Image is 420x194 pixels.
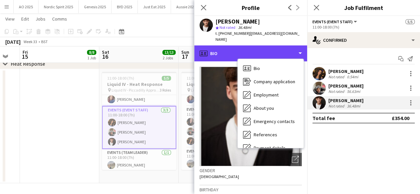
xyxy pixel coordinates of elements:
[238,141,303,155] div: Payment details
[107,76,134,81] span: 11:00-18:00 (7h)
[215,31,250,36] span: t. [PHONE_NUMBER]
[328,83,364,89] div: [PERSON_NAME]
[52,16,67,22] span: Comms
[22,39,39,44] span: Week 33
[289,153,302,166] div: Open photos pop-in
[5,16,15,22] span: View
[11,60,45,67] div: Heat Response
[181,148,256,170] app-card-role: Events (Team Leader)1/111:00-18:00 (7h)[PERSON_NAME]
[36,16,45,22] span: Jobs
[23,49,28,55] span: Fri
[19,15,32,23] a: Edit
[33,15,48,23] a: Jobs
[200,187,302,193] h3: Birthday
[102,106,176,149] app-card-role: Events (Event Staff)3/311:00-18:00 (7h)[PERSON_NAME][PERSON_NAME][PERSON_NAME]
[238,88,303,101] div: Employment
[312,19,358,24] button: Events (Event Staff)
[254,79,295,85] span: Company application
[101,53,109,60] span: 16
[194,45,307,61] div: Bio
[102,72,176,170] app-job-card: 11:00-18:00 (7h)5/5Liquid IV - Heat Response Liquid IV - Piccadilly Approach & Gardens3 RolesEven...
[187,76,213,81] span: 11:00-18:00 (7h)
[312,25,415,30] div: 11:00-18:00 (7h)
[215,19,260,25] div: [PERSON_NAME]
[181,49,189,55] span: Sun
[200,67,302,166] img: Crew avatar or photo
[87,50,96,55] span: 8/8
[254,65,260,71] span: Bio
[238,101,303,115] div: About you
[3,15,17,23] a: View
[254,105,274,111] span: About you
[163,55,175,60] div: 2 Jobs
[87,55,96,60] div: 1 Job
[328,74,346,79] div: Not rated
[405,19,415,24] span: 5/5
[191,88,239,93] span: Liquid IV - [GEOGRAPHIC_DATA]
[102,49,109,55] span: Sat
[328,89,346,94] div: Not rated
[171,0,202,13] button: Aussie 2025
[14,0,39,13] button: AO 2025
[238,128,303,141] div: References
[307,3,420,12] h3: Job Fulfilment
[312,19,353,24] span: Events (Event Staff)
[238,75,303,88] div: Company application
[254,132,277,138] span: References
[138,0,171,13] button: Just Eat 2025
[181,81,256,87] h3: Liquid IV - Heat Response
[162,50,176,55] span: 13/13
[41,39,48,44] div: BST
[39,0,79,13] button: Nordic Spirit 2025
[160,88,171,93] span: 3 Roles
[254,118,295,124] span: Emergency contacts
[112,0,138,13] button: BYD 2025
[215,31,299,42] span: | [EMAIL_ADDRESS][DOMAIN_NAME]
[180,53,189,60] span: 17
[79,0,112,13] button: Genesis 2025
[181,72,256,170] app-job-card: 11:00-18:00 (7h)5/5Liquid IV - Heat Response Liquid IV - [GEOGRAPHIC_DATA]3 RolesEvents (Event Ma...
[237,25,253,30] span: 36.48mi
[102,149,176,171] app-card-role: Events (Team Leader)1/111:00-18:00 (7h)[PERSON_NAME]
[22,53,28,60] span: 15
[112,88,160,93] span: Liquid IV - Piccadilly Approach & Gardens
[346,74,360,79] div: 0.54mi
[5,38,21,45] div: [DATE]
[312,115,335,121] div: Total fee
[307,32,420,48] div: Confirmed
[254,92,279,98] span: Employment
[328,97,364,103] div: [PERSON_NAME]
[194,3,307,12] h3: Profile
[162,76,171,81] span: 5/5
[181,106,256,148] app-card-role: Events (Event Staff)3/311:00-18:00 (7h)[PERSON_NAME][PERSON_NAME][PERSON_NAME]
[392,115,409,121] div: £354.00
[21,16,29,22] span: Edit
[102,81,176,87] h3: Liquid IV - Heat Response
[328,103,346,108] div: Not rated
[200,174,239,179] span: [DEMOGRAPHIC_DATA]
[346,89,362,94] div: 56.63mi
[238,62,303,75] div: Bio
[49,15,70,23] a: Comms
[219,25,235,30] span: Not rated
[328,68,364,74] div: [PERSON_NAME]
[346,103,362,108] div: 36.48mi
[200,167,302,173] h3: Gender
[238,115,303,128] div: Emergency contacts
[254,145,286,151] span: Payment details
